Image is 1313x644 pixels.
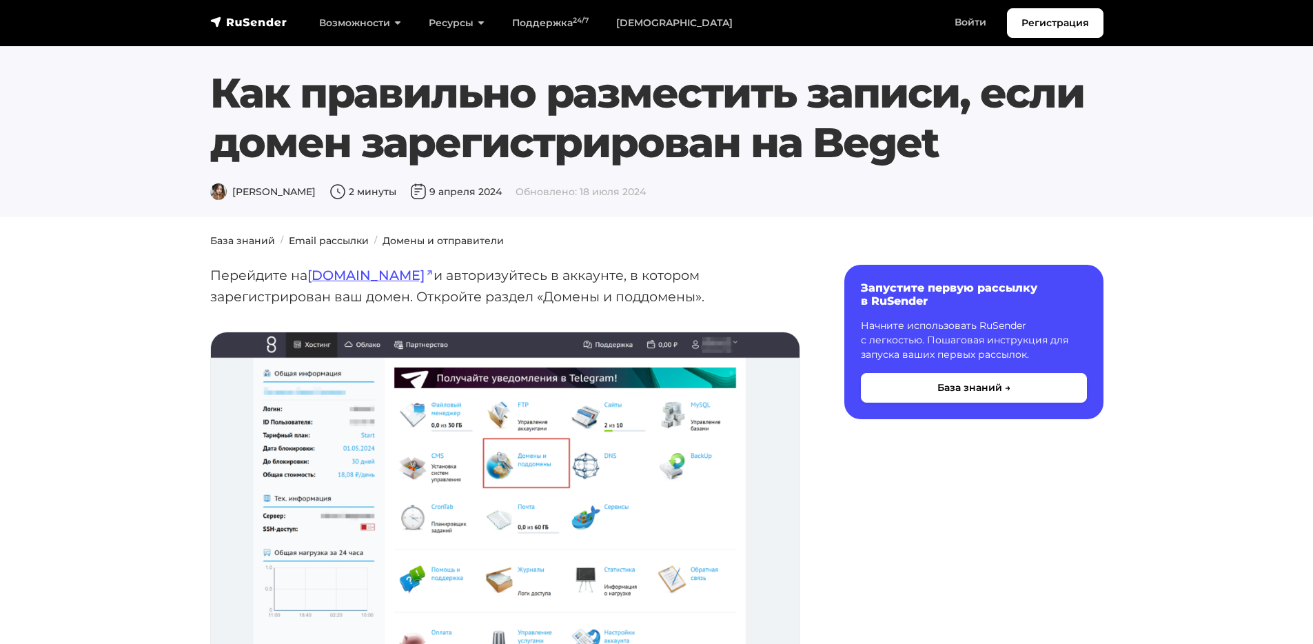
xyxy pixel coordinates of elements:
[210,234,275,247] a: База знаний
[210,68,1103,168] h1: Как правильно разместить записи, если домен зарегистрирован на Beget
[861,319,1087,362] p: Начните использовать RuSender с легкостью. Пошаговая инструкция для запуска ваших первых рассылок.
[202,234,1112,248] nav: breadcrumb
[289,234,369,247] a: Email рассылки
[844,265,1103,419] a: Запустите первую рассылку в RuSender Начните использовать RuSender с легкостью. Пошаговая инструк...
[210,185,316,198] span: [PERSON_NAME]
[1007,8,1103,38] a: Регистрация
[307,267,434,283] a: [DOMAIN_NAME]
[210,265,800,307] p: Перейдите на и авторизуйтесь в аккаунте, в котором зарегистрирован ваш домен. Откройте раздел «До...
[410,185,502,198] span: 9 апреля 2024
[941,8,1000,37] a: Войти
[383,234,504,247] a: Домены и отправители
[861,281,1087,308] h6: Запустите первую рассылку в RuSender
[329,185,396,198] span: 2 минуты
[410,183,427,200] img: Дата публикации
[516,185,646,198] span: Обновлено: 18 июля 2024
[210,15,287,29] img: RuSender
[573,16,589,25] sup: 24/7
[305,9,415,37] a: Возможности
[861,373,1087,403] button: База знаний →
[602,9,746,37] a: [DEMOGRAPHIC_DATA]
[498,9,602,37] a: Поддержка24/7
[329,183,346,200] img: Время чтения
[415,9,498,37] a: Ресурсы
